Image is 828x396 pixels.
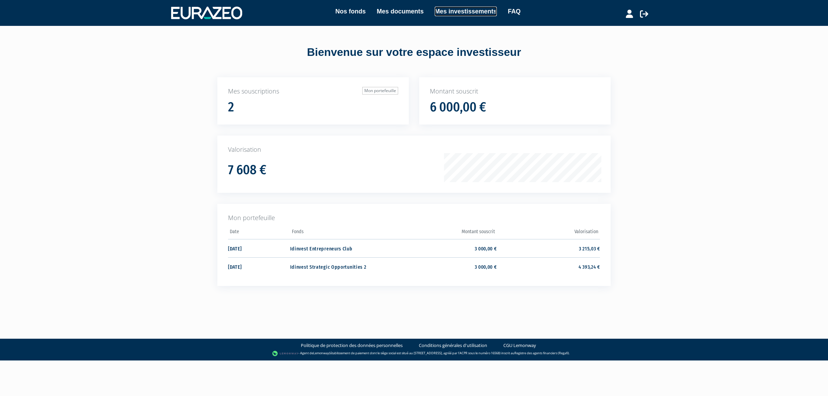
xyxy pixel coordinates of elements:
[290,239,393,257] td: Idinvest Entrepreneurs Club
[514,351,569,355] a: Registre des agents financiers (Regafi)
[228,87,398,96] p: Mes souscriptions
[290,227,393,239] th: Fonds
[419,342,487,349] a: Conditions générales d'utilisation
[202,44,626,60] div: Bienvenue sur votre espace investisseur
[171,7,242,19] img: 1732889491-logotype_eurazeo_blanc_rvb.png
[497,239,600,257] td: 3 215,03 €
[272,350,299,357] img: logo-lemonway.png
[290,257,393,276] td: Idinvest Strategic Opportunities 2
[228,100,234,115] h1: 2
[228,239,290,257] td: [DATE]
[335,7,366,16] a: Nos fonds
[362,87,398,95] a: Mon portefeuille
[430,100,486,115] h1: 6 000,00 €
[393,239,496,257] td: 3 000,00 €
[508,7,521,16] a: FAQ
[228,145,600,154] p: Valorisation
[313,351,329,355] a: Lemonway
[503,342,536,349] a: CGU Lemonway
[228,257,290,276] td: [DATE]
[497,257,600,276] td: 4 393,24 €
[228,227,290,239] th: Date
[228,214,600,222] p: Mon portefeuille
[377,7,424,16] a: Mes documents
[435,7,497,16] a: Mes investissements
[393,257,496,276] td: 3 000,00 €
[393,227,496,239] th: Montant souscrit
[301,342,403,349] a: Politique de protection des données personnelles
[430,87,600,96] p: Montant souscrit
[497,227,600,239] th: Valorisation
[7,350,821,357] div: - Agent de (établissement de paiement dont le siège social est situé au [STREET_ADDRESS], agréé p...
[228,163,266,177] h1: 7 608 €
